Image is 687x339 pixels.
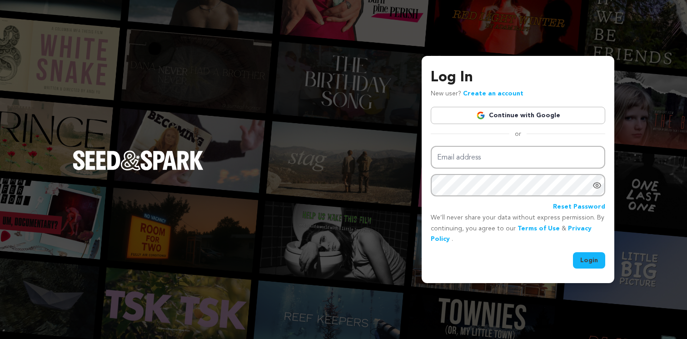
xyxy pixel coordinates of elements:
[73,150,204,189] a: Seed&Spark Homepage
[431,107,605,124] a: Continue with Google
[509,130,527,139] span: or
[463,90,523,97] a: Create an account
[73,150,204,170] img: Seed&Spark Logo
[431,146,605,169] input: Email address
[573,252,605,269] button: Login
[431,89,523,100] p: New user?
[431,67,605,89] h3: Log In
[518,225,560,232] a: Terms of Use
[592,181,602,190] a: Show password as plain text. Warning: this will display your password on the screen.
[476,111,485,120] img: Google logo
[553,202,605,213] a: Reset Password
[431,213,605,245] p: We’ll never share your data without express permission. By continuing, you agree to our & .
